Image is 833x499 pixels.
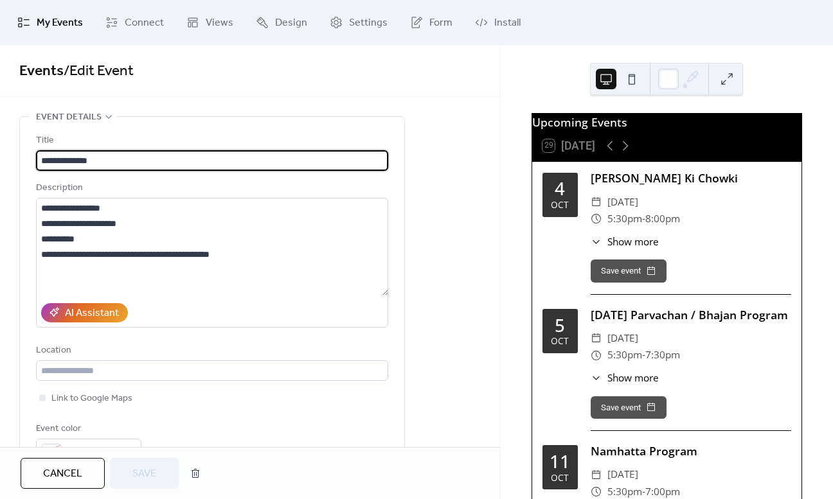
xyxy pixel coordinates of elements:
span: [DATE] [607,466,638,483]
span: 7:30pm [645,347,680,363]
div: 11 [550,453,570,471]
span: Event details [36,110,102,125]
span: Form [429,15,452,31]
div: ​ [591,347,602,363]
span: [DATE] [607,194,638,211]
div: Title [36,133,386,148]
span: Settings [349,15,388,31]
div: ​ [591,211,602,227]
div: 5 [555,317,565,335]
div: Upcoming Events [532,114,802,130]
button: Cancel [21,458,105,489]
a: Views [177,5,243,40]
a: Settings [320,5,397,40]
button: Save event [591,259,667,283]
div: ​ [591,330,602,347]
div: ​ [591,234,602,249]
span: Cancel [43,466,82,482]
a: Connect [96,5,174,40]
a: Form [400,5,462,40]
span: [DATE] [607,330,638,347]
span: My Events [37,15,83,31]
a: My Events [8,5,93,40]
span: 8:00pm [645,211,680,227]
div: ​ [591,194,602,211]
a: Design [246,5,317,40]
div: [DATE] Parvachan / Bhajan Program [591,306,791,323]
div: 4 [555,180,565,198]
span: Design [275,15,307,31]
button: AI Assistant [41,303,128,322]
button: ​Show more [591,234,659,249]
a: Events [19,57,64,85]
span: - [642,211,645,227]
div: Location [36,343,386,358]
div: ​ [591,371,602,385]
a: Install [465,5,530,40]
span: 5:30pm [607,211,642,227]
div: Oct [551,473,569,482]
div: ​ [591,466,602,483]
span: - [642,347,645,363]
div: [PERSON_NAME] Ki Chowki [591,170,791,186]
span: Show more [607,371,659,385]
div: Namhatta Program [591,442,791,459]
span: Connect [125,15,164,31]
span: Install [494,15,521,31]
span: Views [206,15,233,31]
div: Description [36,180,386,196]
button: Save event [591,396,667,419]
div: Event color [36,421,139,437]
span: 5:30pm [607,347,642,363]
span: Show more [607,234,659,249]
div: AI Assistant [65,306,119,321]
span: / Edit Event [64,57,134,85]
button: ​Show more [591,371,659,385]
div: Oct [551,200,569,209]
div: Oct [551,337,569,346]
span: Link to Google Maps [51,391,132,407]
